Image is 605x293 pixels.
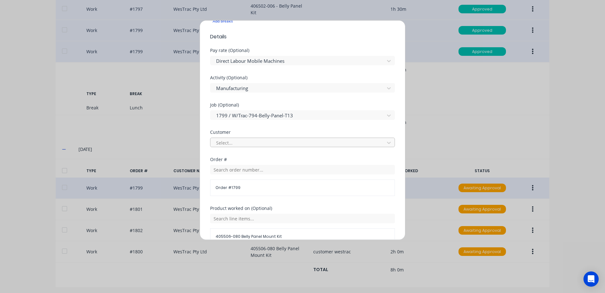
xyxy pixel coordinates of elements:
[210,103,395,107] div: Job (Optional)
[210,48,395,53] div: Pay rate (Optional)
[213,17,392,25] div: Add breaks
[583,271,599,287] div: Open Intercom Messenger
[210,157,395,162] div: Order #
[210,165,395,174] input: Search order number...
[210,75,395,80] div: Activity (Optional)
[210,130,395,134] div: Customer
[210,206,395,211] div: Product worked on (Optional)
[210,33,395,41] span: Details
[210,214,395,223] input: Search line items...
[215,234,390,239] span: 405506-080 Belly Panel Mount Kit
[215,185,390,191] span: Order # 1799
